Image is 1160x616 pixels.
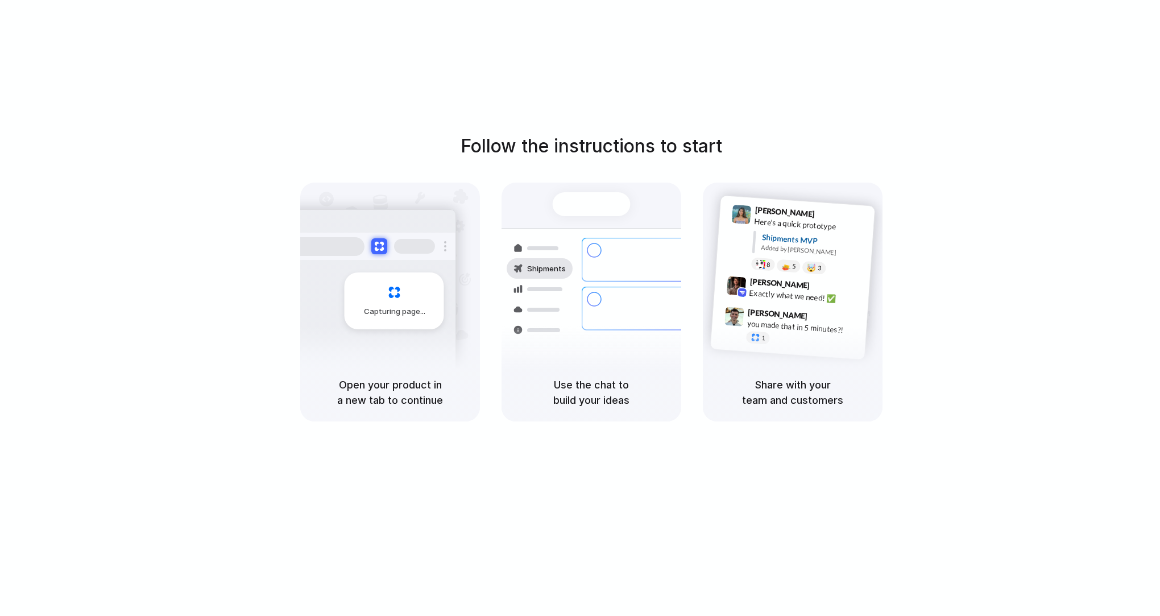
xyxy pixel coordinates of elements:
[461,133,722,160] h1: Follow the instructions to start
[792,263,796,270] span: 5
[754,216,868,235] div: Here's a quick prototype
[716,377,869,408] h5: Share with your team and customers
[314,377,466,408] h5: Open your product in a new tab to continue
[767,262,770,268] span: 8
[818,265,822,271] span: 3
[515,377,668,408] h5: Use the chat to build your ideas
[811,312,834,325] span: 9:47 AM
[761,231,867,250] div: Shipments MVP
[761,243,865,259] div: Added by [PERSON_NAME]
[748,306,808,323] span: [PERSON_NAME]
[749,287,863,307] div: Exactly what we need! ✅
[761,335,765,341] span: 1
[807,264,817,272] div: 🤯
[747,318,860,337] div: you made that in 5 minutes?!
[818,209,842,223] span: 9:41 AM
[527,263,566,275] span: Shipments
[755,204,815,220] span: [PERSON_NAME]
[749,275,810,292] span: [PERSON_NAME]
[364,306,427,317] span: Capturing page
[813,281,836,295] span: 9:42 AM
